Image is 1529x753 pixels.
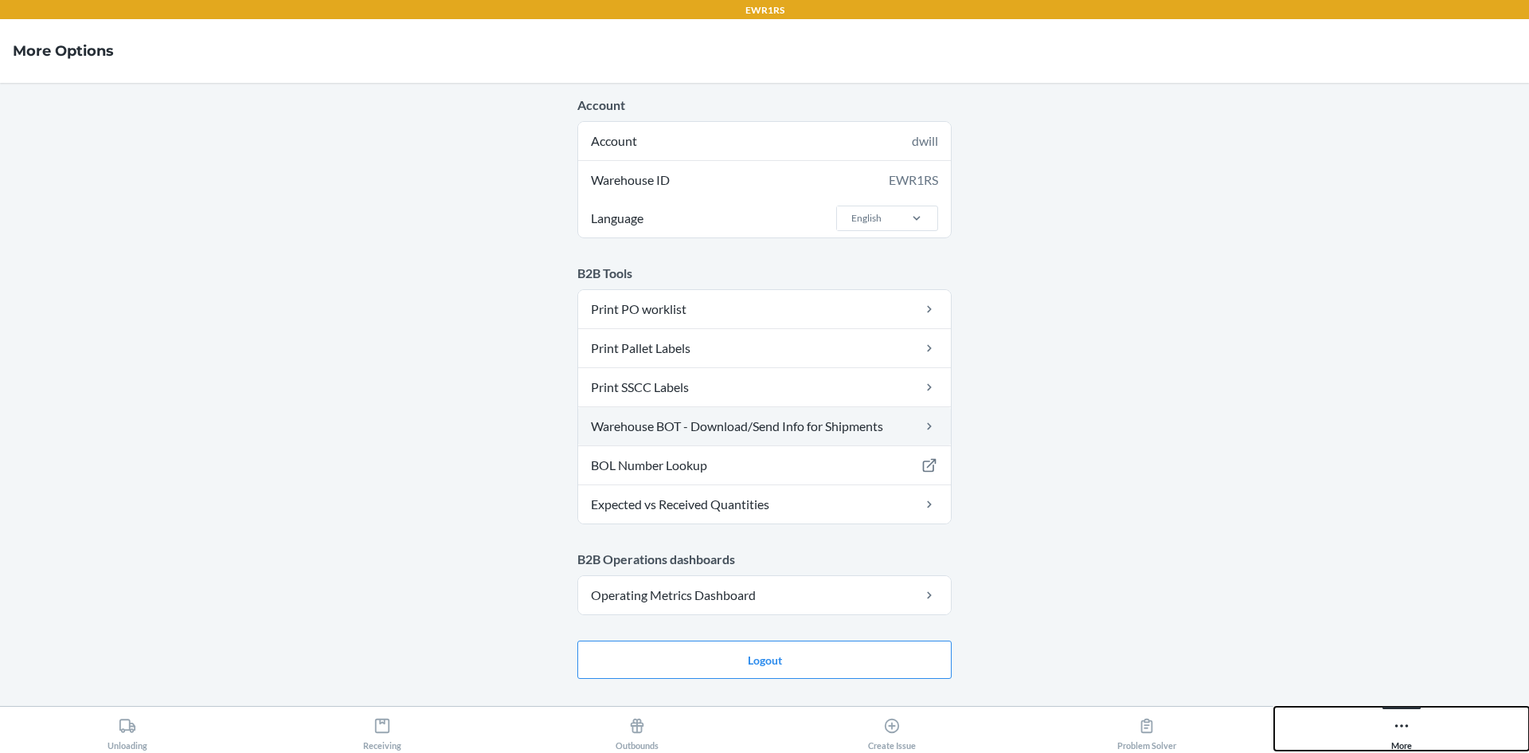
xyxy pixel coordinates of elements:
[1019,707,1274,751] button: Problem Solver
[578,485,951,524] a: Expected vs Received Quantities
[745,3,784,18] p: EWR1RS
[578,368,951,406] a: Print SSCC Labels
[510,707,764,751] button: Outbounds
[577,641,952,679] button: Logout
[578,329,951,367] a: Print Pallet Labels
[1274,707,1529,751] button: More
[578,407,951,445] a: Warehouse BOT - Download/Send Info for Shipments
[589,199,646,237] span: Language
[868,711,916,751] div: Create Issue
[578,161,951,199] div: Warehouse ID
[889,171,938,190] div: EWR1RS
[578,122,951,160] div: Account
[1391,711,1412,751] div: More
[912,131,938,151] div: dwill
[850,211,851,226] input: LanguageEnglish
[764,707,1019,751] button: Create Issue
[577,264,952,283] p: B2B Tools
[578,446,951,484] a: BOL Number Lookup
[1117,711,1176,751] div: Problem Solver
[108,711,147,751] div: Unloading
[616,711,659,751] div: Outbounds
[577,96,952,115] p: Account
[578,290,951,328] a: Print PO worklist
[577,550,952,569] p: B2B Operations dashboards
[851,211,882,226] div: English
[255,707,510,751] button: Receiving
[363,711,401,751] div: Receiving
[578,576,951,614] a: Operating Metrics Dashboard
[13,41,114,61] h4: More Options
